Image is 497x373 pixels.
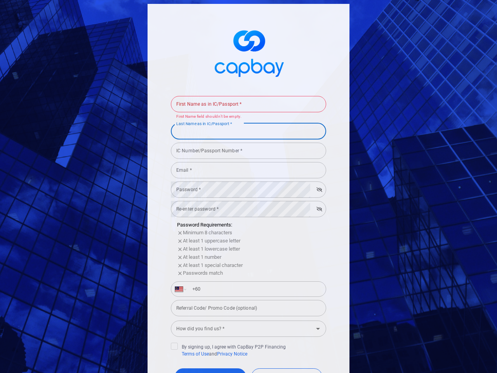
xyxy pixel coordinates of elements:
p: First Name field shouldn’t be empty. [176,113,321,120]
input: Enter phone number * [188,283,322,295]
label: Last Name as in IC/Passport * [176,121,232,127]
button: Open [313,323,323,334]
span: At least 1 number [183,254,221,260]
span: Password Requirements: [177,222,232,228]
span: At least 1 lowercase letter [183,246,240,252]
a: Terms of Use [182,351,209,357]
img: logo [210,23,287,81]
span: At least 1 special character [183,262,243,268]
span: Passwords match [183,270,223,276]
a: Privacy Notice [217,351,247,357]
span: By signing up, I agree with CapBay P2P Financing and [171,343,286,357]
span: At least 1 uppercase letter [183,238,240,244]
span: Minimum 8 characters [183,230,232,235]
